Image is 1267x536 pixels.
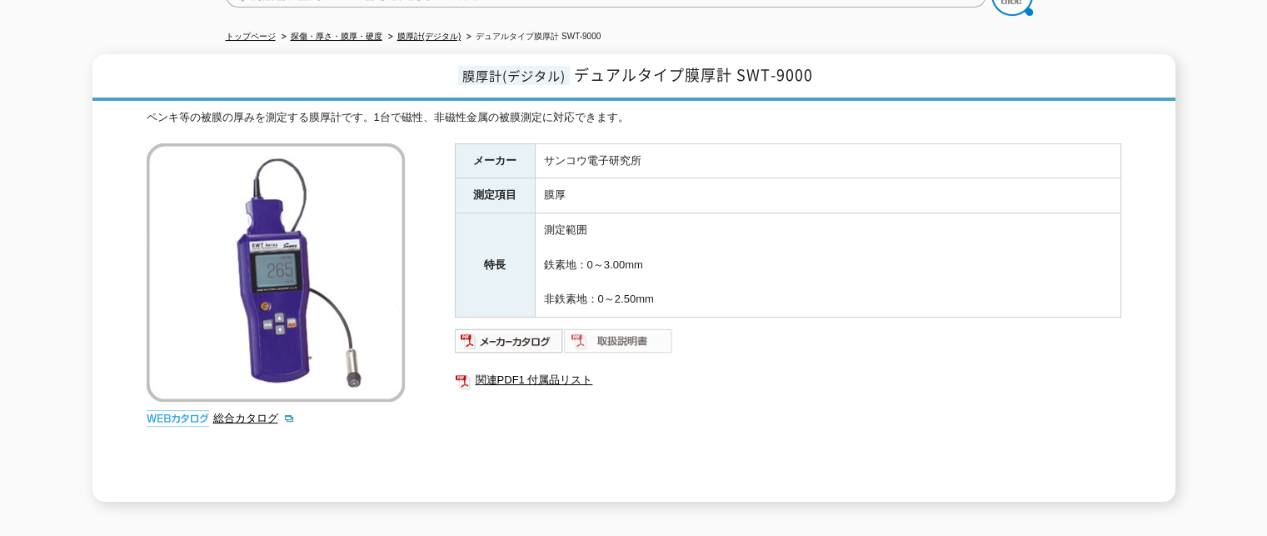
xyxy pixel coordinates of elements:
[535,178,1120,213] td: 膜厚
[455,338,564,351] a: メーカーカタログ
[147,410,209,427] img: webカタログ
[564,338,673,351] a: 取扱説明書
[147,143,405,402] img: デュアルタイプ膜厚計 SWT-9000
[455,369,1121,391] a: 関連PDF1 付属品リスト
[535,213,1120,318] td: 測定範囲 鉄素地：0～3.00mm 非鉄素地：0～2.50mm
[455,328,564,354] img: メーカーカタログ
[291,32,382,41] a: 探傷・厚さ・膜厚・硬度
[455,213,535,318] th: 特長
[226,32,276,41] a: トップページ
[455,143,535,178] th: メーカー
[535,143,1120,178] td: サンコウ電子研究所
[564,328,673,354] img: 取扱説明書
[397,32,461,41] a: 膜厚計(デジタル)
[458,66,570,85] span: 膜厚計(デジタル)
[147,109,1121,127] div: ペンキ等の被膜の厚みを測定する膜厚計です。1台で磁性、非磁性金属の被膜測定に対応できます。
[463,28,601,46] li: デュアルタイプ膜厚計 SWT-9000
[574,63,813,86] span: デュアルタイプ膜厚計 SWT-9000
[213,412,295,424] a: 総合カタログ
[455,178,535,213] th: 測定項目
